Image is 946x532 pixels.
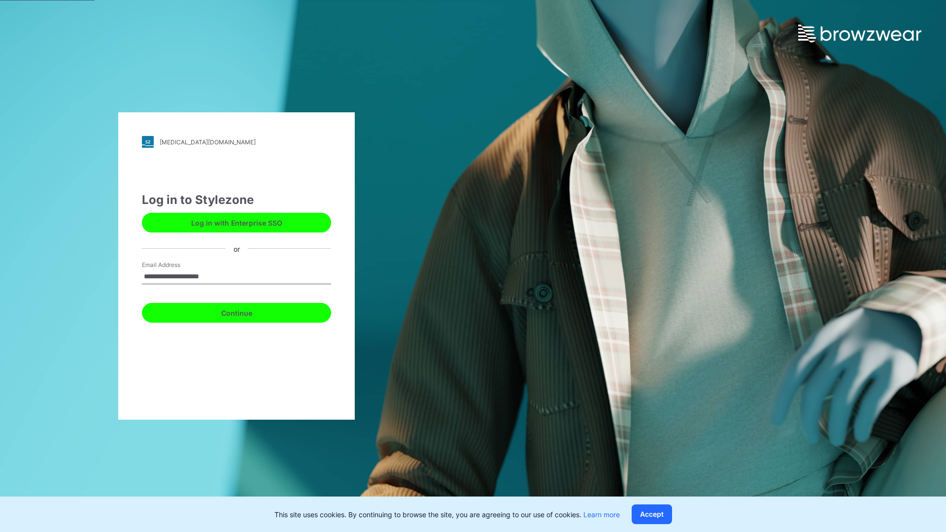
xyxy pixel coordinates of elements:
[160,138,256,146] div: [MEDICAL_DATA][DOMAIN_NAME]
[226,243,248,254] div: or
[142,213,331,233] button: Log in with Enterprise SSO
[632,504,672,524] button: Accept
[142,136,154,148] img: stylezone-logo.562084cfcfab977791bfbf7441f1a819.svg
[798,25,921,42] img: browzwear-logo.e42bd6dac1945053ebaf764b6aa21510.svg
[274,509,620,520] p: This site uses cookies. By continuing to browse the site, you are agreeing to our use of cookies.
[142,136,331,148] a: [MEDICAL_DATA][DOMAIN_NAME]
[142,303,331,323] button: Continue
[142,261,211,269] label: Email Address
[142,191,331,209] div: Log in to Stylezone
[583,510,620,519] a: Learn more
